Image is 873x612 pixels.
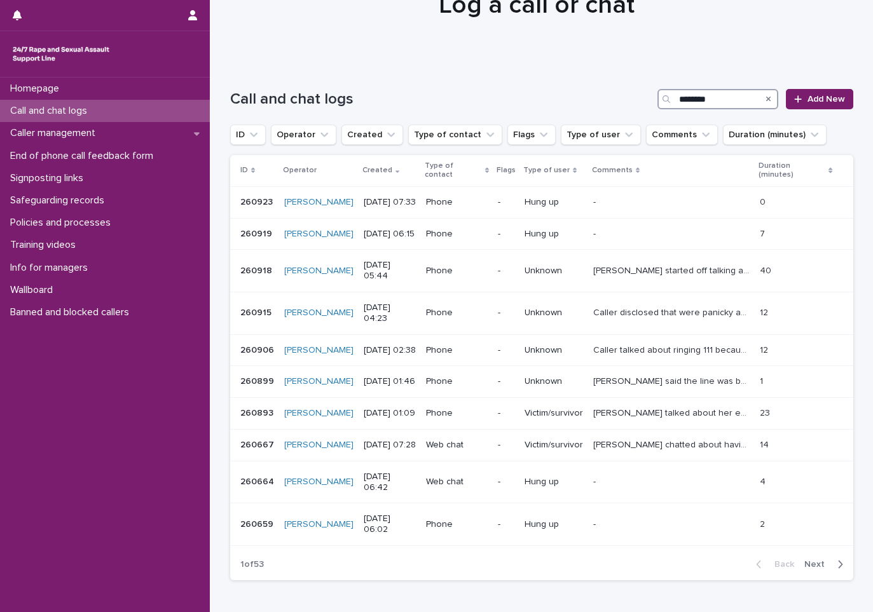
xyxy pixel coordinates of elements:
[426,229,488,240] p: Phone
[5,262,98,274] p: Info for managers
[283,163,317,177] p: Operator
[284,408,354,419] a: [PERSON_NAME]
[230,292,853,334] tr: 260915260915 [PERSON_NAME] [DATE] 04:23Phone-UnknownCaller disclosed that were panicky and needed...
[426,376,488,387] p: Phone
[593,374,752,387] p: Jackie said the line was bad and that they will try ringing back
[5,306,139,318] p: Banned and blocked callers
[362,163,392,177] p: Created
[525,519,583,530] p: Hung up
[525,477,583,487] p: Hung up
[364,408,416,419] p: [DATE] 01:09
[498,345,514,356] p: -
[240,405,276,419] p: 260893
[230,461,853,503] tr: 260664260664 [PERSON_NAME] [DATE] 06:42Web chat-Hung up-- 44
[525,197,583,208] p: Hung up
[426,408,488,419] p: Phone
[760,226,767,240] p: 7
[284,229,354,240] a: [PERSON_NAME]
[230,218,853,250] tr: 260919260919 [PERSON_NAME] [DATE] 06:15Phone-Hung up-- 77
[498,519,514,530] p: -
[364,472,416,493] p: [DATE] 06:42
[284,308,354,318] a: [PERSON_NAME]
[5,150,163,162] p: End of phone call feedback form
[657,89,778,109] input: Search
[760,517,767,530] p: 2
[230,366,853,398] tr: 260899260899 [PERSON_NAME] [DATE] 01:46Phone-Unknown[PERSON_NAME] said the line was bad and that ...
[808,95,845,104] span: Add New
[525,266,583,276] p: Unknown
[759,159,826,182] p: Duration (minutes)
[364,260,416,282] p: [DATE] 05:44
[426,440,488,451] p: Web chat
[271,125,336,145] button: Operator
[592,163,633,177] p: Comments
[284,440,354,451] a: [PERSON_NAME]
[364,229,416,240] p: [DATE] 06:15
[426,197,488,208] p: Phone
[230,125,266,145] button: ID
[525,345,583,356] p: Unknown
[593,405,752,419] p: Liz talked about her experience of childhood sexual abuse from the age of 8 and rape for the most...
[240,305,274,318] p: 260915
[408,125,502,145] button: Type of contact
[525,229,583,240] p: Hung up
[284,345,354,356] a: [PERSON_NAME]
[498,229,514,240] p: -
[593,437,752,451] p: Kenny chatted about having a sexual experience when they were much younger and how they have stru...
[240,374,277,387] p: 260899
[498,266,514,276] p: -
[364,376,416,387] p: [DATE] 01:46
[5,127,106,139] p: Caller management
[5,105,97,117] p: Call and chat logs
[240,343,277,356] p: 260906
[230,503,853,546] tr: 260659260659 [PERSON_NAME] [DATE] 06:02Phone-Hung up-- 22
[593,263,752,276] p: Caller started off talking about being triggered by a past experience, then they went into a flas...
[364,303,416,324] p: [DATE] 04:23
[284,376,354,387] a: [PERSON_NAME]
[593,474,598,487] p: -
[498,308,514,318] p: -
[230,250,853,292] tr: 260918260918 [PERSON_NAME] [DATE] 05:44Phone-Unknown[PERSON_NAME] started off talking about being...
[240,474,277,487] p: 260664
[5,217,121,229] p: Policies and processes
[497,163,516,177] p: Flags
[523,163,570,177] p: Type of user
[230,334,853,366] tr: 260906260906 [PERSON_NAME] [DATE] 02:38Phone-UnknownCaller talked about ringing 111 because of th...
[760,263,774,276] p: 40
[426,477,488,487] p: Web chat
[425,159,482,182] p: Type of contact
[240,163,248,177] p: ID
[760,374,766,387] p: 1
[498,197,514,208] p: -
[341,125,403,145] button: Created
[426,308,488,318] p: Phone
[240,517,276,530] p: 260659
[240,194,275,208] p: 260923
[760,474,768,487] p: 4
[10,41,112,67] img: rhQMoQhaT3yELyF149Cw
[593,194,598,208] p: -
[760,405,773,419] p: 23
[284,266,354,276] a: [PERSON_NAME]
[525,308,583,318] p: Unknown
[284,477,354,487] a: [PERSON_NAME]
[5,194,114,207] p: Safeguarding records
[799,559,853,570] button: Next
[525,376,583,387] p: Unknown
[5,83,69,95] p: Homepage
[284,519,354,530] a: [PERSON_NAME]
[426,519,488,530] p: Phone
[507,125,556,145] button: Flags
[760,305,771,318] p: 12
[426,266,488,276] p: Phone
[593,305,752,318] p: Caller disclosed that were panicky and needed support with their breathing. Operator did some bre...
[364,345,416,356] p: [DATE] 02:38
[593,343,752,356] p: Caller talked about ringing 111 because of their pneumonia and how badly they've been treated. Op...
[746,559,799,570] button: Back
[364,440,416,451] p: [DATE] 07:28
[230,186,853,218] tr: 260923260923 [PERSON_NAME] [DATE] 07:33Phone-Hung up-- 00
[230,398,853,430] tr: 260893260893 [PERSON_NAME] [DATE] 01:09Phone-Victim/survivor[PERSON_NAME] talked about her experi...
[498,408,514,419] p: -
[767,560,794,569] span: Back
